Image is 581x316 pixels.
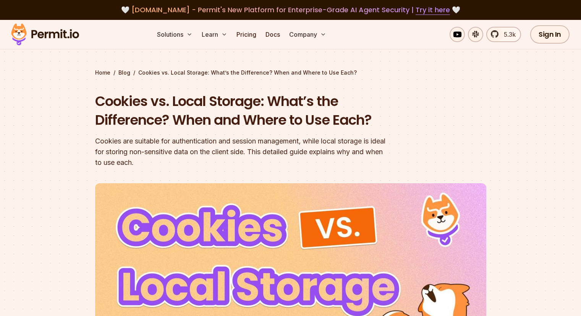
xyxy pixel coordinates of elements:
[416,5,450,15] a: Try it here
[131,5,450,15] span: [DOMAIN_NAME] - Permit's New Platform for Enterprise-Grade AI Agent Security |
[286,27,329,42] button: Company
[233,27,259,42] a: Pricing
[95,92,388,130] h1: Cookies vs. Local Storage: What’s the Difference? When and Where to Use Each?
[486,27,521,42] a: 5.3k
[199,27,230,42] button: Learn
[154,27,196,42] button: Solutions
[18,5,563,15] div: 🤍 🤍
[262,27,283,42] a: Docs
[95,69,486,77] div: / /
[8,21,83,47] img: Permit logo
[95,69,110,77] a: Home
[118,69,130,77] a: Blog
[530,25,570,44] a: Sign In
[499,30,516,39] span: 5.3k
[95,136,388,168] div: Cookies are suitable for authentication and session management, while local storage is ideal for ...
